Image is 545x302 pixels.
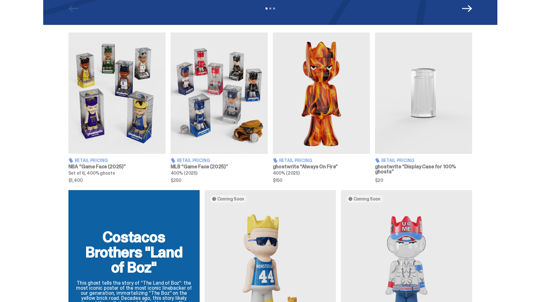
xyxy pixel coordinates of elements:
[68,178,166,183] span: $1,400
[269,8,271,9] button: View slide 2
[177,158,210,163] span: Retail Pricing
[171,32,268,154] img: Game Face (2025)
[279,158,312,163] span: Retail Pricing
[273,8,275,9] button: View slide 3
[171,170,197,176] span: 400% (2025)
[68,32,166,154] img: Game Face (2025)
[273,164,370,169] h3: ghostwrite “Always On Fire”
[273,170,300,176] span: 400% (2025)
[171,32,268,183] a: Game Face (2025) Retail Pricing
[273,32,370,183] a: Always On Fire Retail Pricing
[171,178,268,183] span: $250
[354,196,380,201] span: Coming Soon
[266,8,267,9] button: View slide 1
[75,158,108,163] span: Retail Pricing
[68,170,115,176] span: Set of 6, 400% ghosts
[462,3,472,14] button: Next
[68,164,166,169] h3: NBA “Game Face (2025)”
[375,32,472,154] img: Display Case for 100% ghosts
[273,178,370,183] span: $150
[217,196,244,201] span: Coming Soon
[375,164,472,174] h3: ghostwrite “Display Case for 100% ghosts”
[273,32,370,154] img: Always On Fire
[68,32,166,183] a: Game Face (2025) Retail Pricing
[375,32,472,183] a: Display Case for 100% ghosts Retail Pricing
[381,158,414,163] span: Retail Pricing
[375,178,472,183] span: $20
[171,164,268,169] h3: MLB “Game Face (2025)”
[76,229,192,275] h2: Costacos Brothers "Land of Boz"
